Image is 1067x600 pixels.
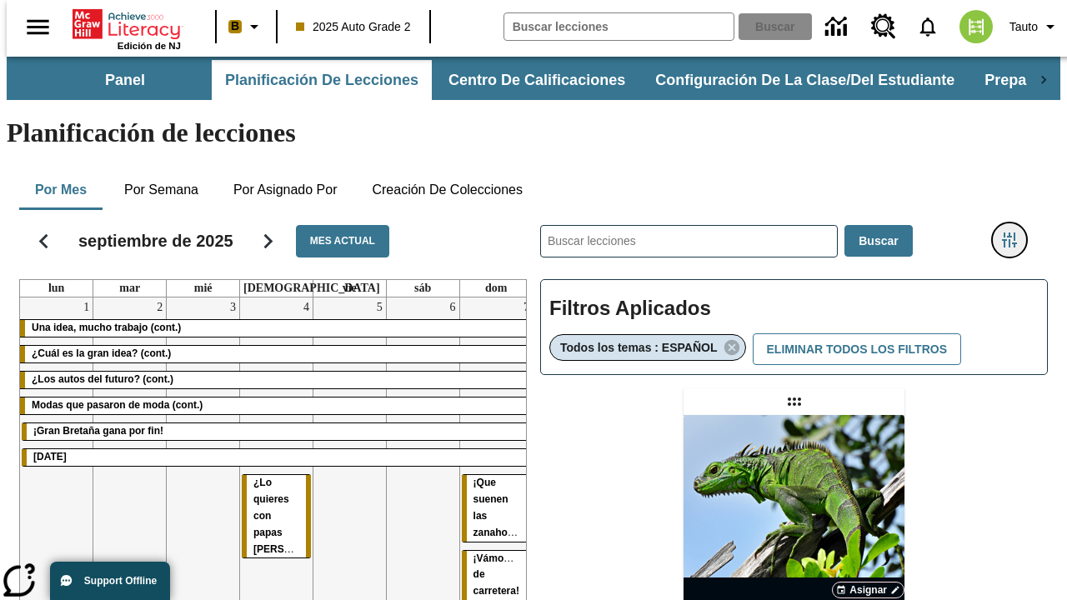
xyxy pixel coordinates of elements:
button: Planificación de lecciones [212,60,432,100]
a: 4 de septiembre de 2025 [300,297,313,317]
div: ¿Lo quieres con papas fritas? [242,475,311,558]
div: ¿Cuál es la gran idea? (cont.) [20,346,533,362]
span: B [231,16,239,37]
button: Asignar Elegir fechas [832,582,904,598]
button: Regresar [23,220,65,262]
button: Menú lateral de filtros [993,223,1026,257]
span: ¿Lo quieres con papas fritas? [253,477,343,555]
div: Día del Trabajo [22,449,531,466]
div: ¡Que suenen las zanahorias! [462,475,531,542]
span: ¿Los autos del futuro? (cont.) [32,373,173,385]
span: ¡Vámonos de carretera! [473,552,522,597]
span: Día del Trabajo [33,451,67,462]
span: Asignar [849,582,887,597]
a: Centro de recursos, Se abrirá en una pestaña nueva. [861,4,906,49]
span: Tauto [1009,18,1038,36]
a: sábado [411,280,434,297]
span: ¡Gran Bretaña gana por fin! [33,425,163,437]
button: Buscar [844,225,912,257]
span: ¿Cuál es la gran idea? (cont.) [32,347,171,359]
a: viernes [339,280,360,297]
a: martes [116,280,143,297]
button: Por asignado por [220,170,351,210]
button: Por semana [111,170,212,210]
button: Escoja un nuevo avatar [949,5,1003,48]
button: Mes actual [296,225,389,257]
div: Lección arrastrable: Lluvia de iguanas [781,388,808,415]
div: ¿Los autos del futuro? (cont.) [20,372,533,388]
a: 2 de septiembre de 2025 [153,297,166,317]
a: Portada [73,7,181,41]
input: Buscar campo [504,13,734,40]
a: 6 de septiembre de 2025 [447,297,459,317]
img: avatar image [959,10,993,43]
h1: Planificación de lecciones [7,117,1060,148]
div: Filtros Aplicados [540,279,1048,376]
div: Subbarra de navegación [7,57,1060,100]
span: Una idea, mucho trabajo (cont.) [32,322,181,333]
a: 5 de septiembre de 2025 [373,297,386,317]
button: Configuración de la clase/del estudiante [642,60,968,100]
span: 2025 Auto Grade 2 [296,18,411,36]
a: miércoles [191,280,216,297]
span: Todos los temas : ESPAÑOL [560,341,718,354]
a: 1 de septiembre de 2025 [80,297,93,317]
div: Subbarra de navegación [40,60,1027,100]
button: Seguir [247,220,289,262]
h2: septiembre de 2025 [78,231,233,251]
button: Perfil/Configuración [1003,12,1067,42]
span: Edición de NJ [118,41,181,51]
button: Creación de colecciones [358,170,536,210]
button: Panel [42,60,208,100]
div: ¡Gran Bretaña gana por fin! [22,423,531,440]
input: Buscar lecciones [541,226,837,257]
a: Centro de información [815,4,861,50]
div: Portada [73,6,181,51]
button: Support Offline [50,562,170,600]
a: 3 de septiembre de 2025 [227,297,239,317]
button: Por mes [19,170,103,210]
button: Boost El color de la clase es anaranjado claro. Cambiar el color de la clase. [222,12,271,42]
button: Centro de calificaciones [435,60,639,100]
button: Eliminar todos los filtros [753,333,961,366]
a: lunes [45,280,68,297]
a: jueves [240,280,383,297]
button: Abrir el menú lateral [13,2,63,52]
span: Support Offline [84,575,157,587]
a: 7 de septiembre de 2025 [520,297,533,317]
div: Eliminar Todos los temas : ESPAÑOL el ítem seleccionado del filtro [549,334,746,361]
div: Una idea, mucho trabajo (cont.) [20,320,533,337]
span: ¡Que suenen las zanahorias! [473,477,529,538]
a: Notificaciones [906,5,949,48]
a: domingo [482,280,510,297]
div: Pestañas siguientes [1027,60,1060,100]
div: Modas que pasaron de moda (cont.) [20,397,533,414]
span: Modas que pasaron de moda (cont.) [32,399,203,411]
h2: Filtros Aplicados [549,288,1039,329]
